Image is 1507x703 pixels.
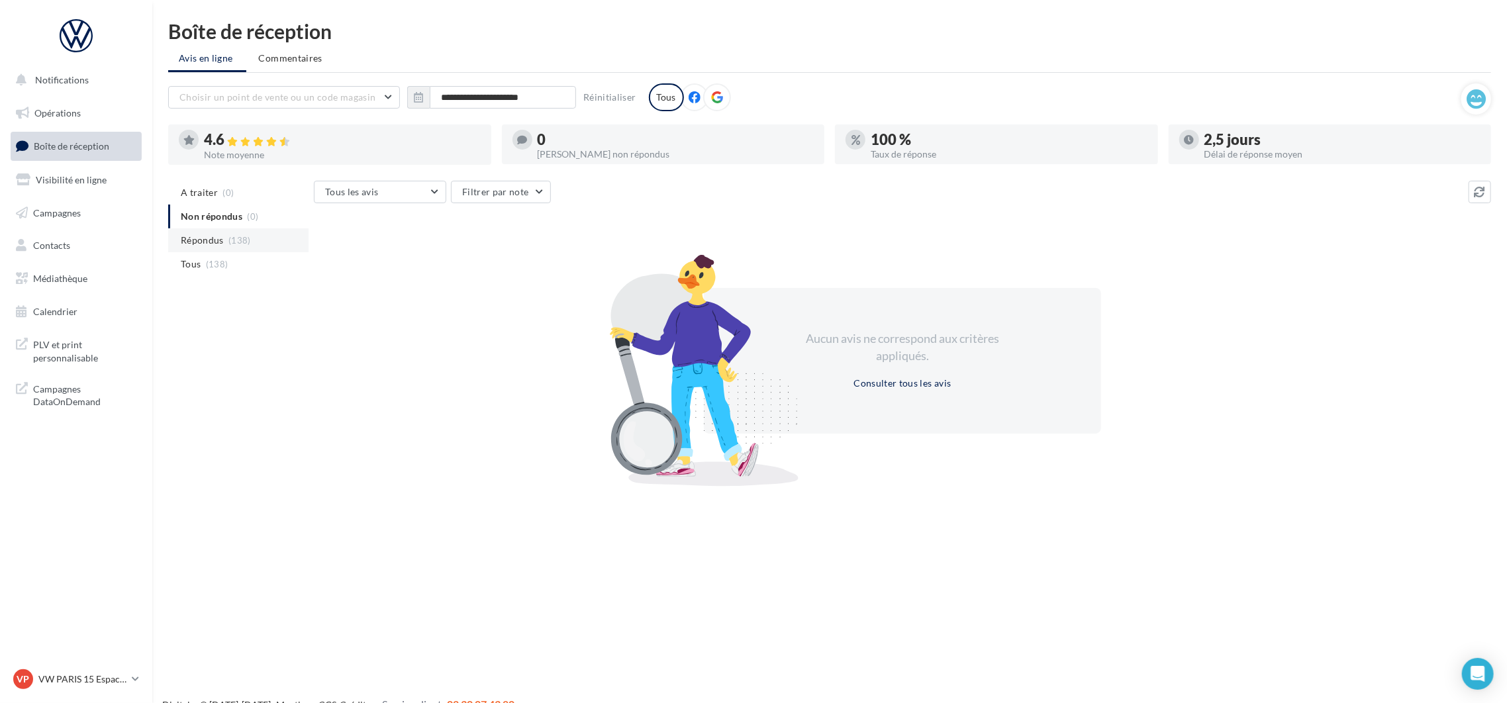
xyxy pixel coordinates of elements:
a: Contacts [8,232,144,259]
span: Campagnes DataOnDemand [33,380,136,408]
button: Consulter tous les avis [848,375,956,391]
span: Contacts [33,240,70,251]
span: Choisir un point de vente ou un code magasin [179,91,375,103]
div: 0 [538,132,814,147]
span: (138) [206,259,228,269]
div: Taux de réponse [871,150,1147,159]
div: Aucun avis ne correspond aux critères appliqués. [789,330,1016,364]
span: A traiter [181,186,218,199]
button: Réinitialiser [578,89,642,105]
button: Tous les avis [314,181,446,203]
span: Opérations [34,107,81,118]
a: Boîte de réception [8,132,144,160]
span: Visibilité en ligne [36,174,107,185]
span: Tous les avis [325,186,379,197]
a: VP VW PARIS 15 Espace Suffren [11,667,142,692]
button: Filtrer par note [451,181,551,203]
span: Tous [181,258,201,271]
a: Campagnes DataOnDemand [8,375,144,414]
div: 4.6 [204,132,481,148]
span: Médiathèque [33,273,87,284]
div: Boîte de réception [168,21,1491,41]
span: Boîte de réception [34,140,109,152]
p: VW PARIS 15 Espace Suffren [38,673,126,686]
div: Open Intercom Messenger [1462,658,1494,690]
div: Délai de réponse moyen [1204,150,1481,159]
div: Tous [649,83,684,111]
div: Note moyenne [204,150,481,160]
a: Visibilité en ligne [8,166,144,194]
a: Médiathèque [8,265,144,293]
span: Commentaires [259,52,322,65]
span: Répondus [181,234,224,247]
div: 100 % [871,132,1147,147]
div: 2,5 jours [1204,132,1481,147]
a: PLV et print personnalisable [8,330,144,369]
button: Notifications [8,66,139,94]
span: Campagnes [33,207,81,218]
span: Calendrier [33,306,77,317]
span: Notifications [35,74,89,85]
span: VP [17,673,30,686]
a: Opérations [8,99,144,127]
a: Campagnes [8,199,144,227]
div: [PERSON_NAME] non répondus [538,150,814,159]
a: Calendrier [8,298,144,326]
span: (0) [223,187,234,198]
span: (138) [228,235,251,246]
span: PLV et print personnalisable [33,336,136,364]
button: Choisir un point de vente ou un code magasin [168,86,400,109]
